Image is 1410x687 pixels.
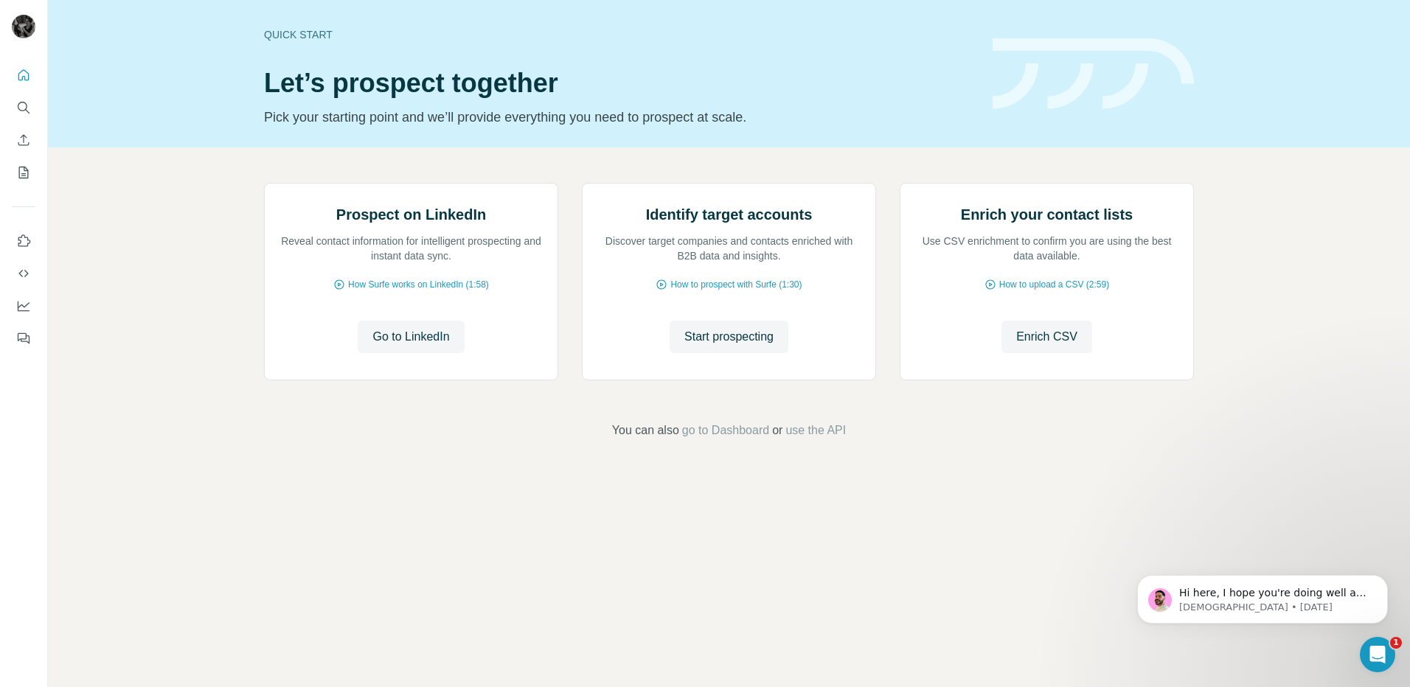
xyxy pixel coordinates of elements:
p: Use CSV enrichment to confirm you are using the best data available. [915,234,1178,263]
button: Use Surfe on LinkedIn [12,228,35,254]
span: Enrich CSV [1016,328,1077,346]
span: How to upload a CSV (2:59) [999,278,1109,291]
img: Avatar [12,15,35,38]
div: Quick start [264,27,975,42]
button: Enrich CSV [1001,321,1092,353]
span: You can also [612,422,679,439]
h2: Enrich your contact lists [961,204,1133,225]
button: My lists [12,159,35,186]
span: 1 [1390,637,1402,649]
p: Reveal contact information for intelligent prospecting and instant data sync. [279,234,543,263]
span: or [772,422,782,439]
button: Go to LinkedIn [358,321,464,353]
button: Dashboard [12,293,35,319]
span: Go to LinkedIn [372,328,449,346]
img: banner [993,38,1194,110]
button: Start prospecting [670,321,788,353]
button: Search [12,94,35,121]
span: How to prospect with Surfe (1:30) [670,278,802,291]
button: go to Dashboard [682,422,769,439]
iframe: Intercom notifications message [1115,544,1410,647]
h2: Prospect on LinkedIn [336,204,486,225]
span: Start prospecting [684,328,774,346]
button: use the API [785,422,846,439]
span: How Surfe works on LinkedIn (1:58) [348,278,489,291]
button: Feedback [12,325,35,352]
button: Quick start [12,62,35,88]
iframe: Intercom live chat [1360,637,1395,672]
h1: Let’s prospect together [264,69,975,98]
p: Discover target companies and contacts enriched with B2B data and insights. [597,234,861,263]
button: Enrich CSV [12,127,35,153]
button: Use Surfe API [12,260,35,287]
h2: Identify target accounts [646,204,813,225]
p: Pick your starting point and we’ll provide everything you need to prospect at scale. [264,107,975,128]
